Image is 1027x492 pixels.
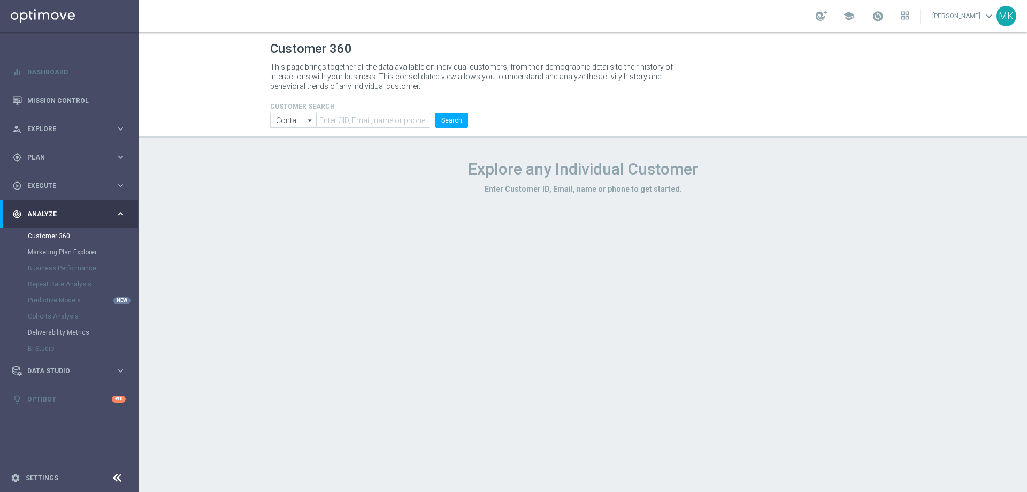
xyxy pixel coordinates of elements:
[11,473,20,483] i: settings
[116,366,126,376] i: keyboard_arrow_right
[116,152,126,162] i: keyboard_arrow_right
[113,297,131,304] div: NEW
[12,96,126,105] button: Mission Control
[270,41,896,57] h1: Customer 360
[27,211,116,217] span: Analyze
[27,368,116,374] span: Data Studio
[12,181,22,191] i: play_circle_outline
[28,340,138,357] div: BI Studio
[27,183,116,189] span: Execute
[12,58,126,86] div: Dashboard
[12,124,22,134] i: person_search
[28,248,111,256] a: Marketing Plan Explorer
[12,209,116,219] div: Analyze
[27,385,112,413] a: Optibot
[996,6,1016,26] div: MK
[12,210,126,218] button: track_changes Analyze keyboard_arrow_right
[270,62,682,91] p: This page brings together all the data available on individual customers, from their demographic ...
[12,153,116,162] div: Plan
[12,209,22,219] i: track_changes
[27,126,116,132] span: Explore
[12,68,126,77] button: equalizer Dashboard
[116,209,126,219] i: keyboard_arrow_right
[28,276,138,292] div: Repeat Rate Analysis
[28,324,138,340] div: Deliverability Metrics
[270,160,896,179] h1: Explore any Individual Customer
[12,385,126,413] div: Optibot
[12,366,116,376] div: Data Studio
[28,292,138,308] div: Predictive Models
[12,153,126,162] button: gps_fixed Plan keyboard_arrow_right
[12,153,22,162] i: gps_fixed
[12,181,126,190] button: play_circle_outline Execute keyboard_arrow_right
[305,113,316,127] i: arrow_drop_down
[28,308,138,324] div: Cohorts Analysis
[843,10,855,22] span: school
[316,113,430,128] input: Enter CID, Email, name or phone
[12,395,22,404] i: lightbulb
[28,244,138,260] div: Marketing Plan Explorer
[983,10,995,22] span: keyboard_arrow_down
[12,67,22,77] i: equalizer
[28,260,138,276] div: Business Performance
[27,58,126,86] a: Dashboard
[112,396,126,403] div: +10
[26,475,58,481] a: Settings
[270,113,316,128] input: Contains
[270,184,896,194] h3: Enter Customer ID, Email, name or phone to get started.
[28,232,111,240] a: Customer 360
[27,154,116,161] span: Plan
[116,124,126,134] i: keyboard_arrow_right
[12,125,126,133] button: person_search Explore keyboard_arrow_right
[12,367,126,375] button: Data Studio keyboard_arrow_right
[28,328,111,337] a: Deliverability Metrics
[27,86,126,115] a: Mission Control
[435,113,468,128] button: Search
[12,86,126,115] div: Mission Control
[116,180,126,191] i: keyboard_arrow_right
[12,181,116,191] div: Execute
[270,103,468,110] h4: CUSTOMER SEARCH
[12,124,116,134] div: Explore
[12,395,126,404] button: lightbulb Optibot +10
[931,8,996,24] a: [PERSON_NAME]keyboard_arrow_down
[28,228,138,244] div: Customer 360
